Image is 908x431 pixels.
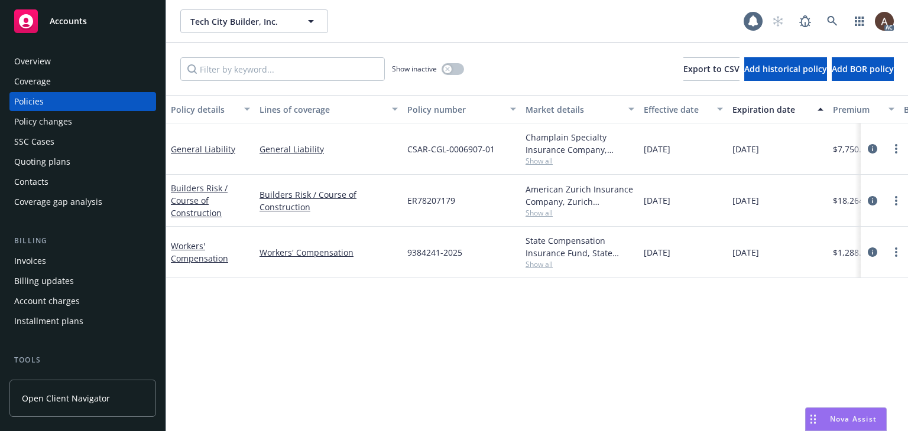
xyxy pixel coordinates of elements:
span: Show inactive [392,64,437,74]
span: [DATE] [732,246,759,259]
div: Policies [14,92,44,111]
a: General Liability [260,143,398,155]
div: Policy changes [14,112,72,131]
span: Show all [526,259,634,269]
button: Market details [521,95,639,123]
span: CSAR-CGL-0006907-01 [407,143,495,155]
a: more [889,142,903,156]
div: Policy details [171,103,237,116]
button: Policy number [403,95,521,123]
a: Builders Risk / Course of Construction [171,182,228,218]
a: circleInformation [865,194,880,208]
button: Lines of coverage [255,95,403,123]
button: Tech City Builder, Inc. [180,9,328,33]
span: Tech City Builder, Inc. [190,15,293,28]
img: photo [875,12,894,31]
a: more [889,194,903,208]
div: State Compensation Insurance Fund, State Compensation Insurance Fund (SCIF) [526,234,634,259]
a: Overview [9,52,156,71]
a: Policies [9,92,156,111]
span: Show all [526,156,634,166]
div: Market details [526,103,621,116]
a: Builders Risk / Course of Construction [260,188,398,213]
span: Export to CSV [683,63,740,74]
a: Accounts [9,5,156,38]
button: Export to CSV [683,57,740,81]
span: [DATE] [644,246,670,259]
span: ER78207179 [407,194,455,207]
input: Filter by keyword... [180,57,385,81]
span: Open Client Navigator [22,392,110,404]
div: Billing updates [14,272,74,290]
button: Add BOR policy [832,57,894,81]
div: Overview [14,52,51,71]
a: Contacts [9,172,156,191]
a: more [889,245,903,259]
span: $1,288.00 [833,246,871,259]
a: SSC Cases [9,132,156,151]
div: Premium [833,103,881,116]
span: $18,264.00 [833,194,875,207]
div: Tools [9,354,156,366]
div: Policy number [407,103,503,116]
span: Add historical policy [744,63,827,74]
div: Lines of coverage [260,103,385,116]
a: Invoices [9,252,156,270]
span: Show all [526,208,634,218]
div: Champlain Specialty Insurance Company, Champlain Insurance Group LLC, Amwins [526,131,634,156]
a: Workers' Compensation [260,246,398,259]
a: Billing updates [9,272,156,290]
span: Accounts [50,17,87,26]
a: Policy changes [9,112,156,131]
a: Account charges [9,292,156,311]
a: Coverage gap analysis [9,192,156,211]
a: circleInformation [865,245,880,259]
span: 9384241-2025 [407,246,462,259]
div: Quoting plans [14,152,70,171]
a: circleInformation [865,142,880,156]
a: Workers' Compensation [171,240,228,264]
button: Nova Assist [805,407,887,431]
div: Drag to move [806,408,821,430]
div: Effective date [644,103,710,116]
span: [DATE] [732,194,759,207]
a: Coverage [9,72,156,91]
span: Add BOR policy [832,63,894,74]
button: Add historical policy [744,57,827,81]
span: Nova Assist [830,414,877,424]
div: Billing [9,235,156,247]
a: Installment plans [9,312,156,331]
div: Coverage [14,72,51,91]
button: Expiration date [728,95,828,123]
a: General Liability [171,143,235,155]
button: Premium [828,95,899,123]
a: Search [821,9,844,33]
div: SSC Cases [14,132,54,151]
button: Effective date [639,95,728,123]
span: $7,750.00 [833,143,871,155]
div: Installment plans [14,312,83,331]
span: [DATE] [644,143,670,155]
div: Coverage gap analysis [14,192,102,211]
div: Expiration date [732,103,810,116]
button: Policy details [166,95,255,123]
a: Start snowing [766,9,790,33]
div: American Zurich Insurance Company, Zurich Insurance Group, [GEOGRAPHIC_DATA] Assure/[GEOGRAPHIC_D... [526,183,634,208]
div: Invoices [14,252,46,270]
a: Report a Bug [793,9,817,33]
div: Account charges [14,292,80,311]
span: [DATE] [732,143,759,155]
div: Contacts [14,172,48,191]
a: Switch app [848,9,871,33]
span: [DATE] [644,194,670,207]
a: Quoting plans [9,152,156,171]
